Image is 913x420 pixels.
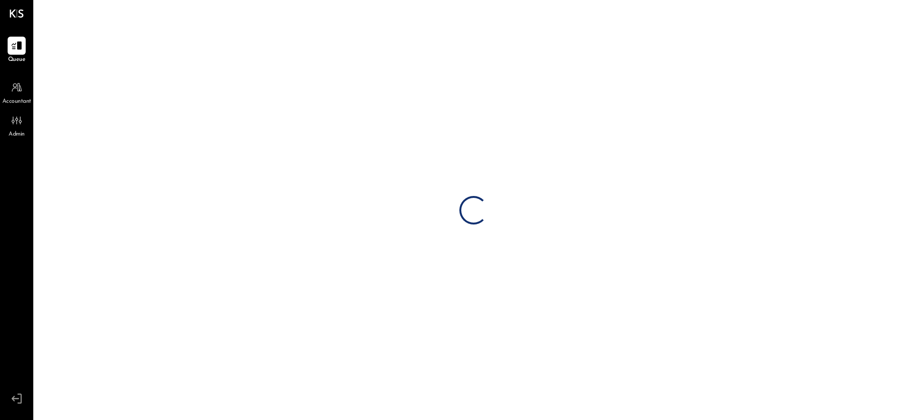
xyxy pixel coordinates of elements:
span: Accountant [2,98,31,106]
a: Queue [0,37,33,64]
span: Queue [8,56,26,64]
a: Admin [0,111,33,139]
span: Admin [9,130,25,139]
a: Accountant [0,78,33,106]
